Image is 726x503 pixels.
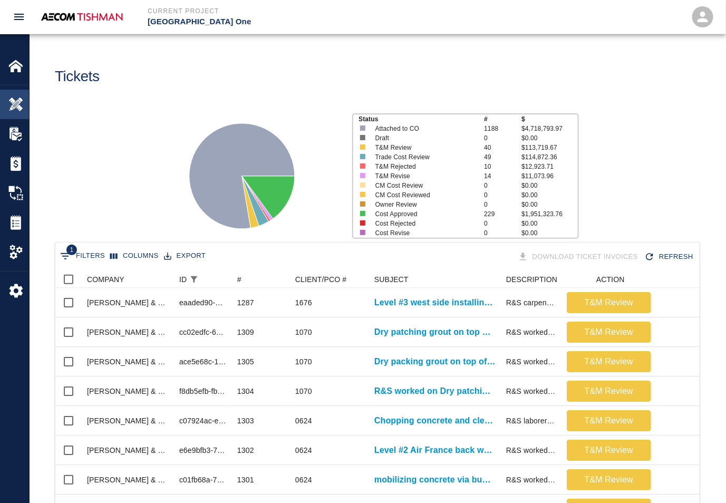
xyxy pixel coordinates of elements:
[521,219,577,228] p: $0.00
[571,444,647,457] p: T&M Review
[179,271,187,288] div: ID
[521,200,577,209] p: $0.00
[484,200,521,209] p: 0
[232,271,290,288] div: #
[374,444,496,457] a: Level #2 Air France back wall filling sleeves on Level #3 pouring between walls so they can bolt ...
[179,386,227,396] div: f8db5efb-fbaa-457c-a138-86402a938f63
[295,415,312,426] div: 0624
[237,386,254,396] div: 1304
[295,445,312,456] div: 0624
[506,327,556,337] div: R&S worked on Dry patching grout on top of beams for Column line E30/EE, and E9/EJ. Breakdown: 3 ...
[87,386,169,396] div: Roger & Sons Concrete
[375,143,473,152] p: T&M Review
[375,152,473,162] p: Trade Cost Review
[374,355,496,368] a: Dry packing grout on top of beams for Column line EK/E17, EJ/E16, E29/EE
[201,272,216,287] button: Sort
[521,152,577,162] p: $114,872.36
[521,162,577,171] p: $12,923.71
[179,445,227,456] div: e6e9bfb3-7f6c-4864-b548-ee33557da674
[295,271,347,288] div: CLIENT/PCO #
[237,475,254,485] div: 1301
[359,114,484,124] p: Status
[374,385,496,398] a: R&S worked on Dry patching grout on top of beams...
[237,445,254,456] div: 1302
[506,297,556,308] div: R&S carpenters worked on Level #3 west side installing Styrofoam under the walker duck. Breakdown...
[506,356,556,367] div: R&S worked on Dry packing grout on top of beams for Column line EK/E17, EJ/E16, E29/EE Breakdown:...
[375,181,473,190] p: CM Cost Review
[516,248,643,266] div: Tickets download in groups of 15
[484,171,521,181] p: 14
[87,327,169,337] div: Roger & Sons Concrete
[506,445,556,456] div: R&S worked on Level #2 Air France back wall filling sleeves on Level #3 pouring between walls so ...
[179,297,227,308] div: eaaded90-ea37-473e-8301-9fcddabb7b5f
[375,171,473,181] p: T&M Revise
[374,296,496,309] a: Level #3 west side installing Styrofoam under the [PERSON_NAME] duck.
[374,271,409,288] div: SUBJECT
[82,271,174,288] div: COMPANY
[87,356,169,367] div: Roger & Sons Concrete
[237,415,254,426] div: 1303
[374,473,496,486] a: mobilizing concrete via buggies from [GEOGRAPHIC_DATA]#1, placing concrete on leave outs, vibrati...
[484,143,521,152] p: 40
[295,475,312,485] div: 0624
[179,475,227,485] div: c01fb68a-7823-4ece-8e92-d4047b21d660
[484,133,521,143] p: 0
[521,143,577,152] p: $113,719.67
[37,9,127,24] img: AECOM Tishman
[506,415,556,426] div: R&S laborers worked on chopping concrete and clean up for EP-L3 East of Area C topping. Breakdown...
[673,452,726,503] iframe: Chat Widget
[521,228,577,238] p: $0.00
[6,4,32,30] button: open drawer
[179,356,227,367] div: ace5e68c-1c96-47c9-b4e4-b013c694f829
[179,327,227,337] div: cc02edfc-6b6c-427f-8650-b852a3c92387
[295,386,312,396] div: 1070
[375,124,473,133] p: Attached to CO
[87,445,169,456] div: Roger & Sons Concrete
[521,171,577,181] p: $11,073.96
[484,152,521,162] p: 49
[521,124,577,133] p: $4,718,793.97
[521,190,577,200] p: $0.00
[596,271,625,288] div: ACTION
[375,162,473,171] p: T&M Rejected
[642,248,698,266] button: Refresh
[484,114,521,124] p: #
[148,6,420,16] p: Current Project
[484,162,521,171] p: 10
[374,414,496,427] a: Chopping concrete and clean up for EP-L3 East of Area C topping.
[87,297,169,308] div: Roger & Sons Concrete
[375,190,473,200] p: CM Cost Reviewed
[562,271,656,288] div: ACTION
[521,209,577,219] p: $1,951,323.76
[571,473,647,486] p: T&M Review
[87,475,169,485] div: Roger & Sons Concrete
[87,271,124,288] div: COMPANY
[237,327,254,337] div: 1309
[571,385,647,398] p: T&M Review
[108,248,161,264] button: Select columns
[187,272,201,287] div: 1 active filter
[290,271,369,288] div: CLIENT/PCO #
[179,415,227,426] div: c07924ac-ea97-4ad7-91fd-ab0bcb4cb45b
[237,271,241,288] div: #
[55,68,100,85] h1: Tickets
[506,271,557,288] div: DESCRIPTION
[521,133,577,143] p: $0.00
[571,326,647,338] p: T&M Review
[375,209,473,219] p: Cost Approved
[375,133,473,143] p: Draft
[57,248,108,265] button: Show filters
[571,296,647,309] p: T&M Review
[642,248,698,266] div: Refresh the list
[375,228,473,238] p: Cost Revise
[369,271,501,288] div: SUBJECT
[187,272,201,287] button: Show filters
[521,181,577,190] p: $0.00
[295,327,312,337] div: 1070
